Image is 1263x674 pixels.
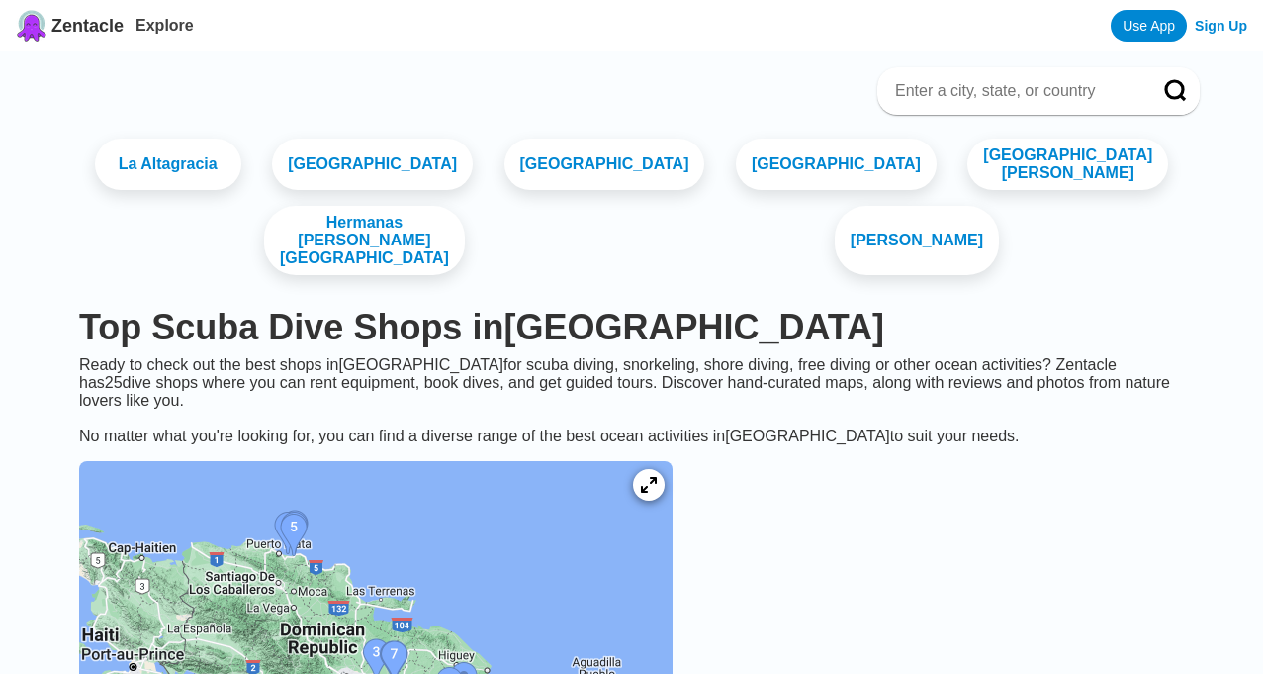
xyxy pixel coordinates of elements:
img: Zentacle logo [16,10,47,42]
a: Hermanas [PERSON_NAME][GEOGRAPHIC_DATA] [264,206,465,275]
a: [GEOGRAPHIC_DATA] [504,139,705,190]
div: Ready to check out the best shops in [GEOGRAPHIC_DATA] for scuba diving, snorkeling, shore diving... [63,356,1200,445]
h1: Top Scuba Dive Shops in [GEOGRAPHIC_DATA] [79,307,1184,348]
a: Zentacle logoZentacle [16,10,124,42]
a: Use App [1111,10,1187,42]
a: [GEOGRAPHIC_DATA] [736,139,937,190]
a: [GEOGRAPHIC_DATA][PERSON_NAME] [967,139,1168,190]
input: Enter a city, state, or country [893,81,1136,101]
a: Explore [135,17,194,34]
span: Zentacle [51,16,124,37]
a: [PERSON_NAME] [835,206,999,275]
a: [GEOGRAPHIC_DATA] [272,139,473,190]
a: Sign Up [1195,18,1247,34]
a: La Altagracia [95,139,241,190]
